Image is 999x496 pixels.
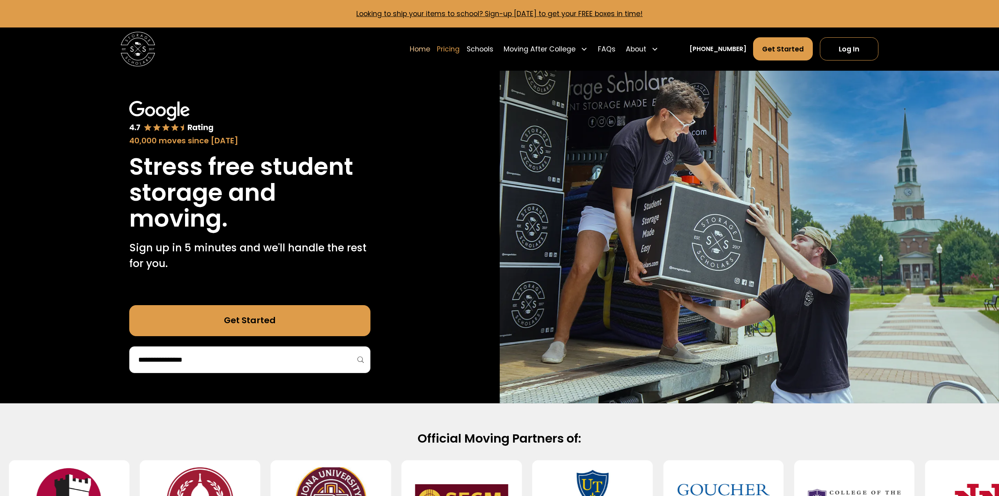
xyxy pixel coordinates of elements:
div: Moving After College [500,37,591,61]
h1: Stress free student storage and moving. [129,154,370,232]
div: About [626,44,646,54]
a: Looking to ship your items to school? Sign-up [DATE] to get your FREE boxes in time! [356,9,643,18]
a: [PHONE_NUMBER] [689,44,746,53]
div: Moving After College [504,44,576,54]
a: Get Started [753,37,813,60]
a: FAQs [598,37,616,61]
img: Storage Scholars main logo [121,32,155,66]
a: Get Started [129,305,370,336]
div: 40,000 moves since [DATE] [129,135,370,147]
a: Log In [820,37,878,60]
p: Sign up in 5 minutes and we'll handle the rest for you. [129,240,370,271]
h2: Official Moving Partners of: [224,431,775,447]
a: Pricing [437,37,460,61]
a: Home [410,37,430,61]
img: Google 4.7 star rating [129,101,214,133]
div: About [623,37,662,61]
a: Schools [467,37,493,61]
